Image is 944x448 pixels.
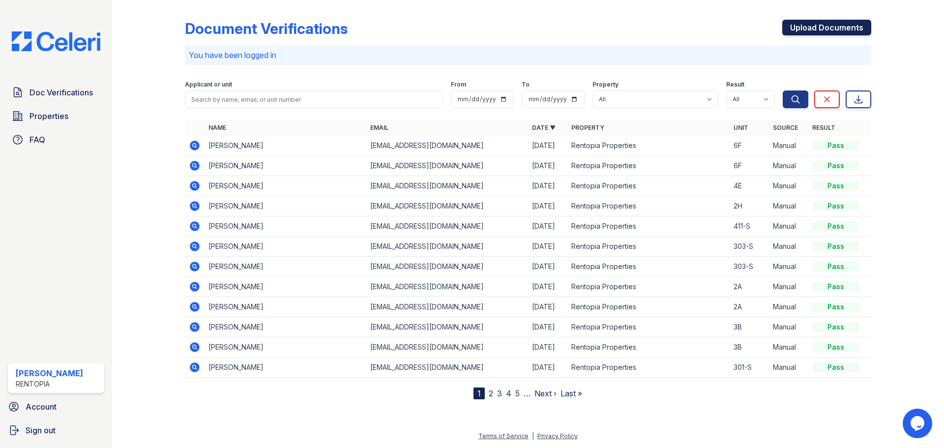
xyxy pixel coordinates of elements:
[26,424,56,436] span: Sign out
[366,156,528,176] td: [EMAIL_ADDRESS][DOMAIN_NAME]
[812,282,859,292] div: Pass
[730,337,769,358] td: 3B
[567,216,729,237] td: Rentopia Properties
[528,257,567,277] td: [DATE]
[497,388,502,398] a: 3
[812,124,835,131] a: Result
[730,257,769,277] td: 303-S
[769,257,808,277] td: Manual
[726,81,744,89] label: Result
[205,358,366,378] td: [PERSON_NAME]
[567,156,729,176] td: Rentopia Properties
[205,237,366,257] td: [PERSON_NAME]
[812,141,859,150] div: Pass
[29,110,68,122] span: Properties
[812,342,859,352] div: Pass
[528,237,567,257] td: [DATE]
[205,317,366,337] td: [PERSON_NAME]
[515,388,520,398] a: 5
[8,130,104,149] a: FAQ
[26,401,57,413] span: Account
[185,20,348,37] div: Document Verifications
[534,388,557,398] a: Next ›
[769,136,808,156] td: Manual
[16,367,83,379] div: [PERSON_NAME]
[812,201,859,211] div: Pass
[730,176,769,196] td: 4E
[366,277,528,297] td: [EMAIL_ADDRESS][DOMAIN_NAME]
[370,124,388,131] a: Email
[769,156,808,176] td: Manual
[366,237,528,257] td: [EMAIL_ADDRESS][DOMAIN_NAME]
[205,337,366,358] td: [PERSON_NAME]
[769,317,808,337] td: Manual
[205,176,366,196] td: [PERSON_NAME]
[567,317,729,337] td: Rentopia Properties
[773,124,798,131] a: Source
[567,257,729,277] td: Rentopia Properties
[528,277,567,297] td: [DATE]
[185,81,232,89] label: Applicant or unit
[812,161,859,171] div: Pass
[812,241,859,251] div: Pass
[560,388,582,398] a: Last »
[567,196,729,216] td: Rentopia Properties
[567,136,729,156] td: Rentopia Properties
[528,216,567,237] td: [DATE]
[730,358,769,378] td: 301-S
[29,87,93,98] span: Doc Verifications
[205,216,366,237] td: [PERSON_NAME]
[528,317,567,337] td: [DATE]
[769,216,808,237] td: Manual
[532,432,534,440] div: |
[730,297,769,317] td: 2A
[812,362,859,372] div: Pass
[489,388,493,398] a: 2
[567,297,729,317] td: Rentopia Properties
[366,297,528,317] td: [EMAIL_ADDRESS][DOMAIN_NAME]
[366,257,528,277] td: [EMAIL_ADDRESS][DOMAIN_NAME]
[473,388,485,399] div: 1
[16,379,83,389] div: Rentopia
[29,134,45,146] span: FAQ
[567,237,729,257] td: Rentopia Properties
[205,257,366,277] td: [PERSON_NAME]
[769,237,808,257] td: Manual
[812,262,859,271] div: Pass
[528,156,567,176] td: [DATE]
[769,337,808,358] td: Manual
[812,322,859,332] div: Pass
[366,196,528,216] td: [EMAIL_ADDRESS][DOMAIN_NAME]
[782,20,871,35] a: Upload Documents
[769,297,808,317] td: Manual
[506,388,511,398] a: 4
[366,216,528,237] td: [EMAIL_ADDRESS][DOMAIN_NAME]
[528,196,567,216] td: [DATE]
[4,31,108,51] img: CE_Logo_Blue-a8612792a0a2168367f1c8372b55b34899dd931a85d93a1a3d3e32e68fde9ad4.png
[4,420,108,440] a: Sign out
[4,397,108,417] a: Account
[205,156,366,176] td: [PERSON_NAME]
[730,196,769,216] td: 2H
[205,277,366,297] td: [PERSON_NAME]
[532,124,556,131] a: Date ▼
[366,358,528,378] td: [EMAIL_ADDRESS][DOMAIN_NAME]
[769,277,808,297] td: Manual
[524,388,531,399] span: …
[730,216,769,237] td: 411-S
[8,106,104,126] a: Properties
[812,181,859,191] div: Pass
[528,176,567,196] td: [DATE]
[567,337,729,358] td: Rentopia Properties
[769,196,808,216] td: Manual
[189,49,867,61] p: You have been logged in
[769,176,808,196] td: Manual
[366,176,528,196] td: [EMAIL_ADDRESS][DOMAIN_NAME]
[205,136,366,156] td: [PERSON_NAME]
[903,409,934,438] iframe: chat widget
[205,297,366,317] td: [PERSON_NAME]
[205,196,366,216] td: [PERSON_NAME]
[528,297,567,317] td: [DATE]
[451,81,466,89] label: From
